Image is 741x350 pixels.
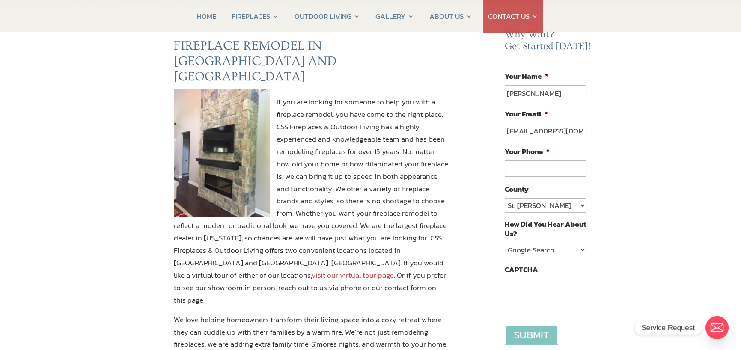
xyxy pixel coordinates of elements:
p: If you are looking for someone to help you with a fireplace remodel, you have come to the right p... [174,96,449,313]
input: Submit [505,326,558,345]
label: Your Name [505,71,548,81]
a: Email [705,316,729,339]
h2: FIREPLACE REMODEL IN [GEOGRAPHIC_DATA] AND [GEOGRAPHIC_DATA] [174,38,449,89]
label: Your Email [505,109,548,119]
label: CAPTCHA [505,265,538,274]
img: Fireplace remodel jacksonville ormond beach [174,89,270,217]
a: visit our virtual tour page [312,270,394,281]
label: County [505,184,529,194]
iframe: reCAPTCHA [505,279,635,312]
h2: Why Wait? Get Started [DATE]! [505,29,593,56]
label: How Did You Hear About Us? [505,219,586,238]
label: Your Phone [505,147,550,156]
